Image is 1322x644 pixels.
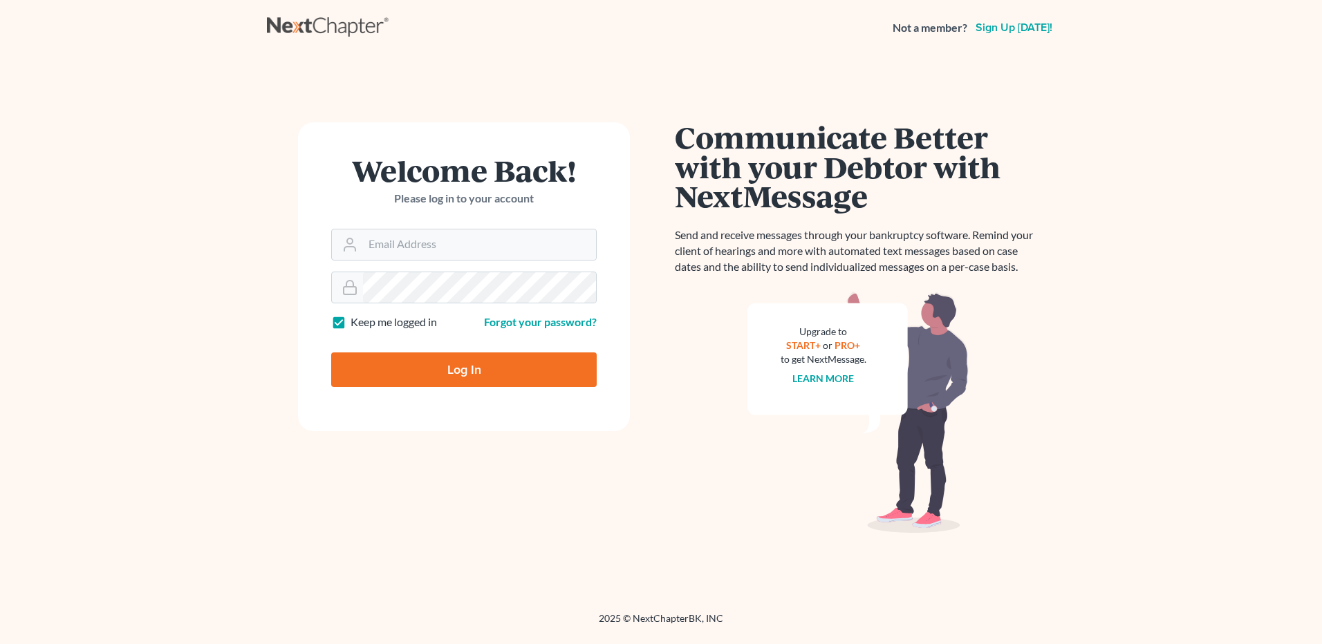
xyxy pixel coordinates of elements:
p: Please log in to your account [331,191,597,207]
p: Send and receive messages through your bankruptcy software. Remind your client of hearings and mo... [675,227,1041,275]
a: PRO+ [835,339,861,351]
strong: Not a member? [893,20,967,36]
input: Email Address [363,229,596,260]
a: Forgot your password? [484,315,597,328]
div: 2025 © NextChapterBK, INC [267,612,1055,636]
img: nextmessage_bg-59042aed3d76b12b5cd301f8e5b87938c9018125f34e5fa2b7a6b67550977c72.svg [747,292,969,533]
span: or [823,339,833,351]
div: to get NextMessage. [781,352,866,366]
a: Learn more [793,372,855,384]
a: START+ [787,339,821,351]
a: Sign up [DATE]! [973,22,1055,33]
h1: Communicate Better with your Debtor with NextMessage [675,122,1041,211]
h1: Welcome Back! [331,155,597,185]
label: Keep me logged in [351,314,437,330]
div: Upgrade to [781,325,866,339]
input: Log In [331,352,597,387]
